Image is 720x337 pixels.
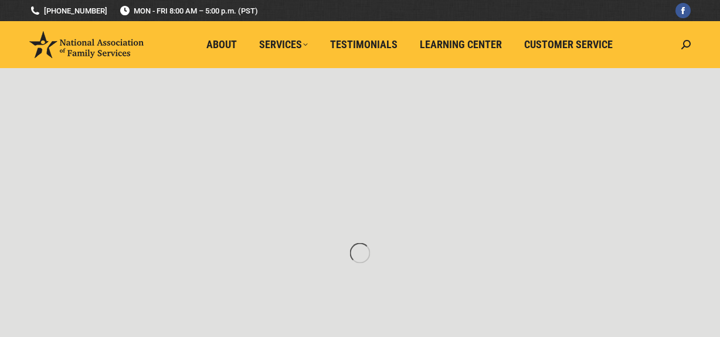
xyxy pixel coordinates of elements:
[206,38,237,51] span: About
[420,38,502,51] span: Learning Center
[119,5,258,16] span: MON - FRI 8:00 AM – 5:00 p.m. (PST)
[330,38,398,51] span: Testimonials
[29,31,144,58] img: National Association of Family Services
[29,5,107,16] a: [PHONE_NUMBER]
[322,33,406,56] a: Testimonials
[675,3,691,18] a: Facebook page opens in new window
[524,38,613,51] span: Customer Service
[259,38,308,51] span: Services
[412,33,510,56] a: Learning Center
[516,33,621,56] a: Customer Service
[198,33,245,56] a: About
